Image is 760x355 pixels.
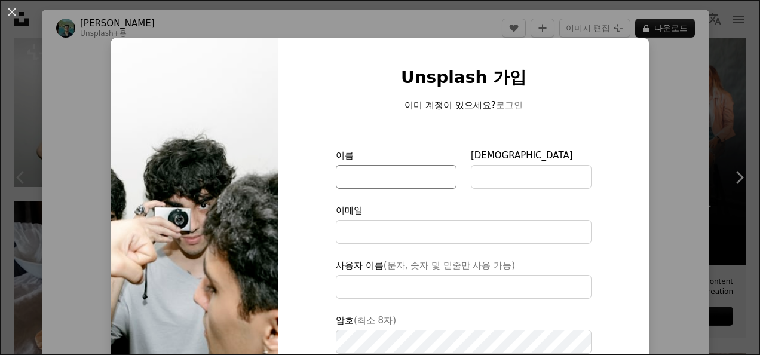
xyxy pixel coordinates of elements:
[384,260,515,271] span: (문자, 숫자 및 밑줄만 사용 가능)
[336,275,592,299] input: 사용자 이름(문자, 숫자 및 밑줄만 사용 가능)
[336,258,592,299] label: 사용자 이름
[336,67,592,88] h1: Unsplash 가입
[336,313,592,354] label: 암호
[336,220,592,244] input: 이메일
[336,148,456,189] label: 이름
[336,203,592,244] label: 이메일
[496,98,523,112] button: 로그인
[336,330,592,354] input: 암호(최소 8자)
[471,165,592,189] input: [DEMOGRAPHIC_DATA]
[471,148,592,189] label: [DEMOGRAPHIC_DATA]
[354,315,396,326] span: (최소 8자)
[336,165,456,189] input: 이름
[336,98,592,112] p: 이미 계정이 있으세요?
